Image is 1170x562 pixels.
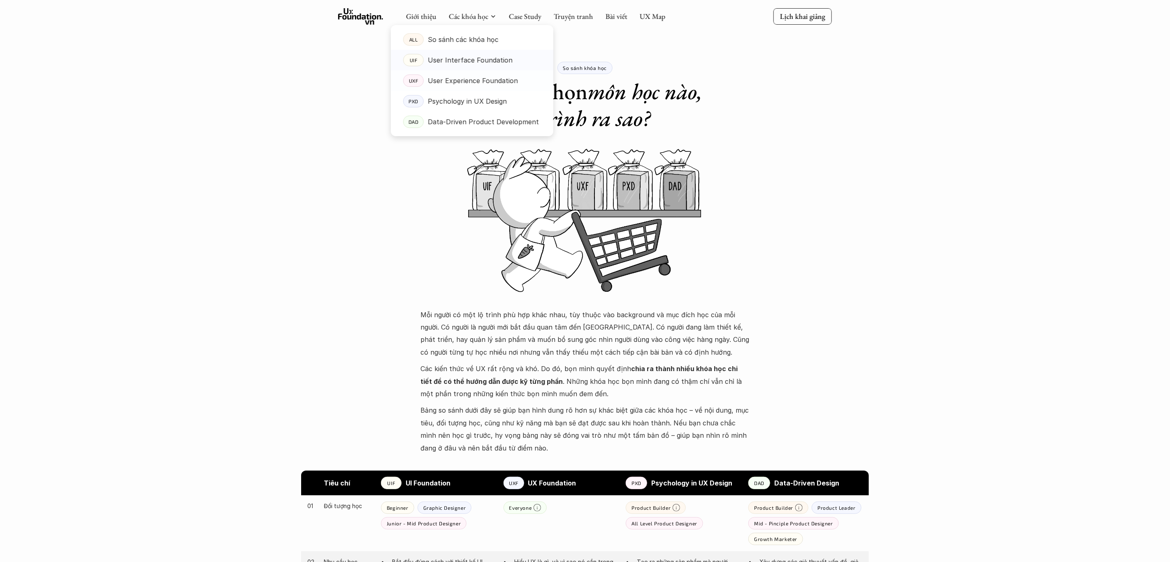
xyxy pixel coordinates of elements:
a: Truyện tranh [554,12,593,21]
a: Giới thiệu [406,12,436,21]
p: DAD [409,119,419,125]
p: Mỗi người có một lộ trình phù hợp khác nhau, tùy thuộc vào background và mục đích học của mỗi ngư... [420,309,750,359]
a: UIFUser Interface Foundation [391,50,553,70]
p: 01 [307,502,316,510]
strong: Psychology in UX Design [651,479,732,487]
p: Growth Marketer [754,536,797,542]
p: Psychology in UX Design [428,95,507,107]
p: UXF [509,480,518,486]
a: PXDPsychology in UX Design [391,91,553,111]
a: Bài viết [606,12,627,21]
p: UIF [387,480,395,486]
p: Everyone [509,505,532,511]
p: So sánh khóa học [563,65,607,71]
em: môn học nào, lộ trình ra sao? [520,77,708,132]
p: Beginner [387,505,409,511]
strong: UI Foundation [406,479,450,487]
p: PXD [409,98,418,104]
p: UIF [410,57,418,63]
p: DAD [754,480,764,486]
p: Junior - Mid Product Designer [387,520,461,526]
p: All Level Product Designer [631,520,697,526]
p: User Experience Foundation [428,74,518,87]
a: Lịch khai giảng [773,8,832,24]
a: ALLSo sánh các khóa học [391,29,553,50]
p: User Interface Foundation [428,54,513,66]
p: Các kiến thức về UX rất rộng và khó. Do đó, bọn mình quyết định . Những khóa học bọn mình đang có... [420,362,750,400]
a: UX Map [640,12,666,21]
p: PXD [631,480,641,486]
a: UXFUser Experience Foundation [391,70,553,91]
p: Product Builder [631,505,671,511]
a: DADData-Driven Product Development [391,111,553,132]
p: ALL [409,37,418,42]
p: UXF [409,78,418,84]
a: Các khóa học [449,12,488,21]
strong: chia ra thành nhiều khóa học chi tiết để có thể hướng dẫn được kỹ từng phần [420,365,739,385]
p: Data-Driven Product Development [428,116,539,128]
p: So sánh các khóa học [428,33,499,46]
p: Product Builder [754,505,793,511]
strong: Data-Driven Design [774,479,839,487]
p: Đối tượng học [324,502,373,510]
p: Mid - Pinciple Product Designer [754,520,833,526]
a: Case Study [509,12,541,21]
p: Lịch khai giảng [780,12,825,21]
strong: UX Foundation [528,479,576,487]
strong: Tiêu chí [324,479,350,487]
p: Bảng so sánh dưới đây sẽ giúp bạn hình dung rõ hơn sự khác biệt giữa các khóa học – về nội dung, ... [420,404,750,454]
h1: Nên lựa chọn [457,78,713,132]
p: Graphic Designer [423,505,466,511]
p: Product Leader [817,505,855,511]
